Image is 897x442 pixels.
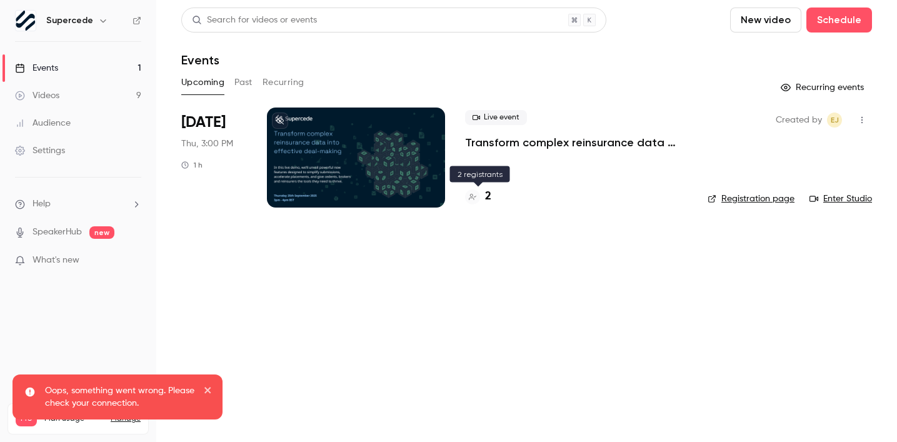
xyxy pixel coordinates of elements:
div: Videos [15,89,59,102]
img: Supercede [16,11,36,31]
button: Past [234,73,253,93]
div: Events [15,62,58,74]
button: close [204,384,213,399]
li: help-dropdown-opener [15,198,141,211]
span: [DATE] [181,113,226,133]
span: Live event [465,110,527,125]
a: SpeakerHub [33,226,82,239]
div: Audience [15,117,71,129]
p: Oops, something went wrong. Please check your connection. [45,384,195,409]
a: Enter Studio [809,193,872,205]
iframe: Noticeable Trigger [126,255,141,266]
span: What's new [33,254,79,267]
span: new [89,226,114,239]
span: Created by [776,113,822,128]
span: Help [33,198,51,211]
h1: Events [181,53,219,68]
h4: 2 [485,188,491,205]
div: Search for videos or events [192,14,317,27]
a: Transform complex reinsurance data into effective deal-making [465,135,688,150]
span: Thu, 3:00 PM [181,138,233,150]
a: Registration page [708,193,794,205]
h6: Supercede [46,14,93,27]
button: Recurring events [775,78,872,98]
button: Upcoming [181,73,224,93]
div: 1 h [181,160,203,170]
button: New video [730,8,801,33]
span: Ellie James [827,113,842,128]
button: Recurring [263,73,304,93]
div: Sep 25 Thu, 3:00 PM (Europe/London) [181,108,247,208]
span: EJ [831,113,839,128]
button: Schedule [806,8,872,33]
div: Settings [15,144,65,157]
a: 2 [465,188,491,205]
